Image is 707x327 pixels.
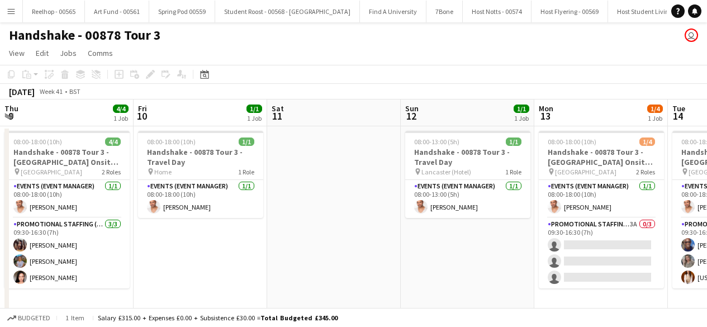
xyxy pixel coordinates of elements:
[246,105,262,113] span: 1/1
[55,46,81,60] a: Jobs
[648,114,662,122] div: 1 Job
[85,1,149,22] button: Art Fund - 00561
[21,168,82,176] span: [GEOGRAPHIC_DATA]
[113,105,129,113] span: 4/4
[414,138,459,146] span: 08:00-13:00 (5h)
[647,105,663,113] span: 1/4
[102,168,121,176] span: 2 Roles
[514,114,529,122] div: 1 Job
[672,103,685,113] span: Tue
[506,138,521,146] span: 1/1
[31,46,53,60] a: Edit
[36,48,49,58] span: Edit
[4,218,130,288] app-card-role: Promotional Staffing (Brand Ambassadors)3/309:30-16:30 (7h)[PERSON_NAME][PERSON_NAME][PERSON_NAME]
[60,48,77,58] span: Jobs
[639,138,655,146] span: 1/4
[539,218,664,288] app-card-role: Promotional Staffing (Brand Ambassadors)3A0/309:30-16:30 (7h)
[238,168,254,176] span: 1 Role
[405,103,419,113] span: Sun
[405,131,530,218] app-job-card: 08:00-13:00 (5h)1/1Handshake - 00878 Tour 3 - Travel Day Lancaster (Hotel)1 RoleEvents (Event Man...
[4,147,130,167] h3: Handshake - 00878 Tour 3 - [GEOGRAPHIC_DATA] Onsite Day
[4,46,29,60] a: View
[360,1,426,22] button: Find A University
[9,86,35,97] div: [DATE]
[138,103,147,113] span: Fri
[548,138,596,146] span: 08:00-18:00 (10h)
[69,87,80,96] div: BST
[147,138,196,146] span: 08:00-18:00 (10h)
[270,110,284,122] span: 11
[608,1,700,22] button: Host Student Living 00547
[239,138,254,146] span: 1/1
[404,110,419,122] span: 12
[113,114,128,122] div: 1 Job
[37,87,65,96] span: Week 41
[555,168,616,176] span: [GEOGRAPHIC_DATA]
[671,110,685,122] span: 14
[539,147,664,167] h3: Handshake - 00878 Tour 3 - [GEOGRAPHIC_DATA] Onsite Day
[405,180,530,218] app-card-role: Events (Event Manager)1/108:00-13:00 (5h)[PERSON_NAME]
[23,1,85,22] button: Reelhop - 00565
[9,27,161,44] h1: Handshake - 00878 Tour 3
[138,131,263,218] app-job-card: 08:00-18:00 (10h)1/1Handshake - 00878 Tour 3 - Travel Day Home1 RoleEvents (Event Manager)1/108:0...
[138,147,263,167] h3: Handshake - 00878 Tour 3 - Travel Day
[537,110,553,122] span: 13
[405,147,530,167] h3: Handshake - 00878 Tour 3 - Travel Day
[463,1,532,22] button: Host Notts - 00574
[136,110,147,122] span: 10
[215,1,360,22] button: Student Roost - 00568 - [GEOGRAPHIC_DATA]
[138,180,263,218] app-card-role: Events (Event Manager)1/108:00-18:00 (10h)[PERSON_NAME]
[98,314,338,322] div: Salary £315.00 + Expenses £0.00 + Subsistence £30.00 =
[6,312,52,324] button: Budgeted
[83,46,117,60] a: Comms
[532,1,608,22] button: Host Flyering - 00569
[149,1,215,22] button: Spring Pod 00559
[105,138,121,146] span: 4/4
[539,103,553,113] span: Mon
[685,29,698,42] app-user-avatar: Crowd Crew
[61,314,88,322] span: 1 item
[88,48,113,58] span: Comms
[154,168,172,176] span: Home
[18,314,50,322] span: Budgeted
[3,110,18,122] span: 9
[505,168,521,176] span: 1 Role
[421,168,471,176] span: Lancaster (Hotel)
[272,103,284,113] span: Sat
[539,180,664,218] app-card-role: Events (Event Manager)1/108:00-18:00 (10h)[PERSON_NAME]
[426,1,463,22] button: 7Bone
[260,314,338,322] span: Total Budgeted £345.00
[636,168,655,176] span: 2 Roles
[13,138,62,146] span: 08:00-18:00 (10h)
[247,114,262,122] div: 1 Job
[539,131,664,288] app-job-card: 08:00-18:00 (10h)1/4Handshake - 00878 Tour 3 - [GEOGRAPHIC_DATA] Onsite Day [GEOGRAPHIC_DATA]2 Ro...
[4,131,130,288] app-job-card: 08:00-18:00 (10h)4/4Handshake - 00878 Tour 3 - [GEOGRAPHIC_DATA] Onsite Day [GEOGRAPHIC_DATA]2 Ro...
[4,103,18,113] span: Thu
[4,180,130,218] app-card-role: Events (Event Manager)1/108:00-18:00 (10h)[PERSON_NAME]
[514,105,529,113] span: 1/1
[9,48,25,58] span: View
